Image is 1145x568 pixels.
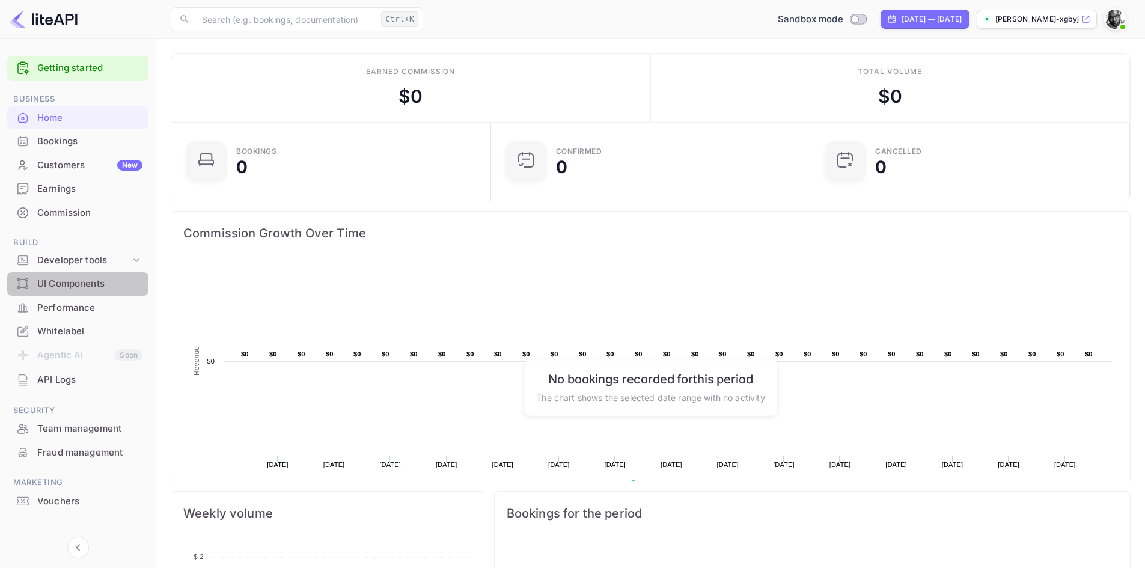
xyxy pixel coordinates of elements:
div: Vouchers [7,490,148,513]
text: $0 [635,350,643,358]
text: $0 [298,350,305,358]
text: $0 [916,350,924,358]
text: $0 [522,350,530,358]
div: 0 [236,159,248,176]
text: [DATE] [323,461,345,468]
text: [DATE] [605,461,626,468]
text: $0 [606,350,614,358]
p: The chart shows the selected date range with no activity [536,391,765,403]
div: UI Components [37,277,142,291]
span: Weekly volume [183,504,472,523]
text: $0 [269,350,277,358]
div: [DATE] — [DATE] [902,14,962,25]
text: $0 [1000,350,1008,358]
tspan: $ 2 [194,552,204,561]
div: New [117,160,142,171]
img: Wilson Maina [1105,10,1125,29]
a: API Logs [7,368,148,391]
a: Earnings [7,177,148,200]
div: Bookings [236,148,276,155]
p: [PERSON_NAME]-xgbyj.nui... [995,14,1079,25]
text: $0 [551,350,558,358]
div: Earned commission [366,66,455,77]
a: Performance [7,296,148,319]
text: $0 [438,350,446,358]
a: Vouchers [7,490,148,512]
div: UI Components [7,272,148,296]
div: CANCELLED [875,148,922,155]
div: Home [7,106,148,130]
text: Revenue [192,346,201,376]
span: Business [7,93,148,106]
a: Whitelabel [7,320,148,342]
div: Fraud management [7,441,148,465]
div: Fraud management [37,446,142,460]
div: Performance [37,301,142,315]
div: Developer tools [37,254,130,267]
div: Home [37,111,142,125]
text: [DATE] [773,461,795,468]
text: $0 [972,350,980,358]
text: [DATE] [829,461,851,468]
text: $0 [747,350,755,358]
text: $0 [663,350,671,358]
text: [DATE] [379,461,401,468]
text: [DATE] [661,461,682,468]
div: $ 0 [878,83,902,110]
div: Ctrl+K [381,11,418,27]
div: Earnings [37,182,142,196]
div: Commission [7,201,148,225]
text: $0 [860,350,867,358]
div: Click to change the date range period [881,10,969,29]
div: $ 0 [398,83,423,110]
button: Collapse navigation [67,537,89,558]
text: $0 [494,350,502,358]
text: Revenue [641,480,672,489]
a: Team management [7,417,148,439]
div: Customers [37,159,142,173]
div: Getting started [7,56,148,81]
div: Total volume [858,66,922,77]
a: CustomersNew [7,154,148,176]
text: [DATE] [885,461,907,468]
span: Bookings for the period [507,504,1118,523]
text: [DATE] [267,461,289,468]
div: CustomersNew [7,154,148,177]
text: [DATE] [492,461,513,468]
div: Team management [7,417,148,441]
a: UI Components [7,272,148,295]
text: $0 [1028,350,1036,358]
text: $0 [466,350,474,358]
text: $0 [832,350,840,358]
h6: No bookings recorded for this period [536,371,765,386]
text: $0 [241,350,249,358]
text: $0 [207,358,215,365]
a: Commission [7,201,148,224]
div: Team management [37,422,142,436]
text: $0 [888,350,896,358]
text: $0 [691,350,699,358]
text: $0 [719,350,727,358]
text: [DATE] [1054,461,1076,468]
a: Getting started [37,61,142,75]
text: $0 [1085,350,1093,358]
div: Whitelabel [37,325,142,338]
text: [DATE] [436,461,457,468]
text: [DATE] [998,461,1019,468]
text: $0 [579,350,587,358]
text: $0 [326,350,334,358]
text: $0 [353,350,361,358]
div: Confirmed [556,148,602,155]
img: LiteAPI logo [10,10,78,29]
span: Build [7,236,148,249]
div: Switch to Production mode [773,13,871,26]
div: Bookings [7,130,148,153]
span: Sandbox mode [778,13,843,26]
div: Bookings [37,135,142,148]
text: [DATE] [942,461,963,468]
div: Earnings [7,177,148,201]
a: Fraud management [7,441,148,463]
a: Home [7,106,148,129]
input: Search (e.g. bookings, documentation) [195,7,376,31]
div: 0 [875,159,887,176]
